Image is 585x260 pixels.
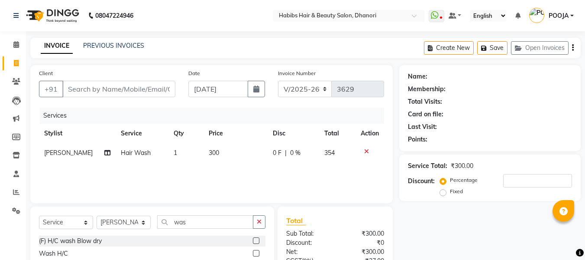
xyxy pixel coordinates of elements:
[408,72,427,81] div: Name:
[408,122,437,132] div: Last Visit:
[424,41,474,55] button: Create New
[41,38,73,54] a: INVOICE
[511,41,569,55] button: Open Invoices
[83,42,144,49] a: PREVIOUS INVOICES
[268,124,319,143] th: Disc
[477,41,507,55] button: Save
[39,249,68,258] div: Wash H/C
[451,161,473,171] div: ₹300.00
[319,124,356,143] th: Total
[39,69,53,77] label: Client
[286,216,306,225] span: Total
[285,148,287,158] span: |
[529,8,544,23] img: POOJA
[188,69,200,77] label: Date
[273,148,281,158] span: 0 F
[280,238,335,247] div: Discount:
[408,97,442,106] div: Total Visits:
[450,176,478,184] label: Percentage
[39,124,116,143] th: Stylist
[280,247,335,257] div: Net:
[209,149,219,157] span: 300
[335,247,391,257] div: ₹300.00
[39,81,63,97] button: +91
[121,149,151,157] span: Hair Wash
[116,124,168,143] th: Service
[335,238,391,247] div: ₹0
[44,149,93,157] span: [PERSON_NAME]
[408,161,447,171] div: Service Total:
[157,215,253,229] input: Search or Scan
[324,149,335,157] span: 354
[39,237,102,246] div: (F) H/C wash Blow dry
[549,11,569,20] span: POOJA
[450,188,463,195] label: Fixed
[408,85,446,94] div: Membership:
[280,229,335,238] div: Sub Total:
[278,69,316,77] label: Invoice Number
[356,124,384,143] th: Action
[22,3,81,28] img: logo
[174,149,177,157] span: 1
[168,124,204,143] th: Qty
[408,110,443,119] div: Card on file:
[40,108,391,124] div: Services
[290,148,301,158] span: 0 %
[204,124,268,143] th: Price
[408,135,427,144] div: Points:
[335,229,391,238] div: ₹300.00
[408,177,435,186] div: Discount:
[62,81,175,97] input: Search by Name/Mobile/Email/Code
[549,225,576,251] iframe: chat widget
[95,3,133,28] b: 08047224946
